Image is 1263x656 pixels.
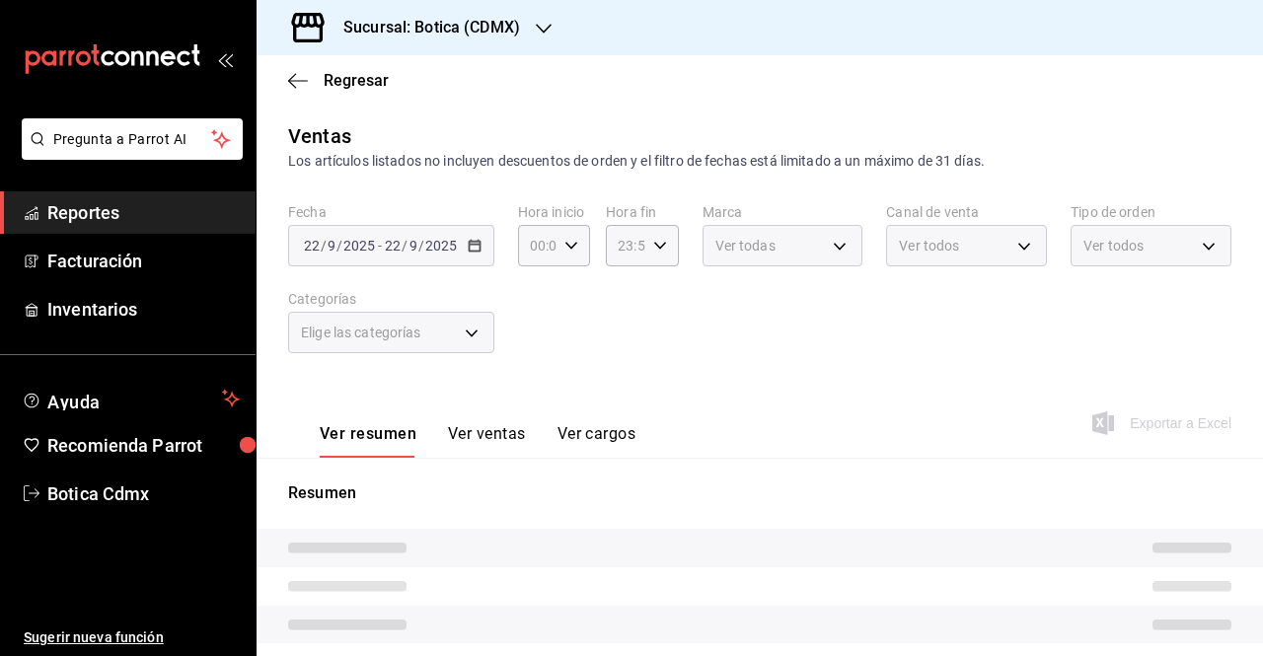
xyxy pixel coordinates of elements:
[303,238,321,254] input: --
[288,205,494,219] label: Fecha
[47,480,240,507] span: Botica Cdmx
[886,205,1047,219] label: Canal de venta
[288,71,389,90] button: Regresar
[518,205,590,219] label: Hora inicio
[384,238,402,254] input: --
[47,387,214,410] span: Ayuda
[53,129,212,150] span: Pregunta a Parrot AI
[557,424,636,458] button: Ver cargos
[327,238,336,254] input: --
[378,238,382,254] span: -
[47,432,240,459] span: Recomienda Parrot
[424,238,458,254] input: ----
[409,238,418,254] input: --
[402,238,408,254] span: /
[715,236,776,255] span: Ver todas
[328,16,520,39] h3: Sucursal: Botica (CDMX)
[288,481,1231,505] p: Resumen
[703,205,863,219] label: Marca
[321,238,327,254] span: /
[14,143,243,164] a: Pregunta a Parrot AI
[606,205,678,219] label: Hora fin
[324,71,389,90] span: Regresar
[22,118,243,160] button: Pregunta a Parrot AI
[336,238,342,254] span: /
[288,121,351,151] div: Ventas
[24,627,240,648] span: Sugerir nueva función
[320,424,416,458] button: Ver resumen
[288,151,1231,172] div: Los artículos listados no incluyen descuentos de orden y el filtro de fechas está limitado a un m...
[47,296,240,323] span: Inventarios
[1083,236,1144,255] span: Ver todos
[217,51,233,67] button: open_drawer_menu
[899,236,959,255] span: Ver todos
[47,248,240,274] span: Facturación
[448,424,526,458] button: Ver ventas
[47,199,240,226] span: Reportes
[288,292,494,306] label: Categorías
[342,238,376,254] input: ----
[1071,205,1231,219] label: Tipo de orden
[301,323,421,342] span: Elige las categorías
[418,238,424,254] span: /
[320,424,635,458] div: navigation tabs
